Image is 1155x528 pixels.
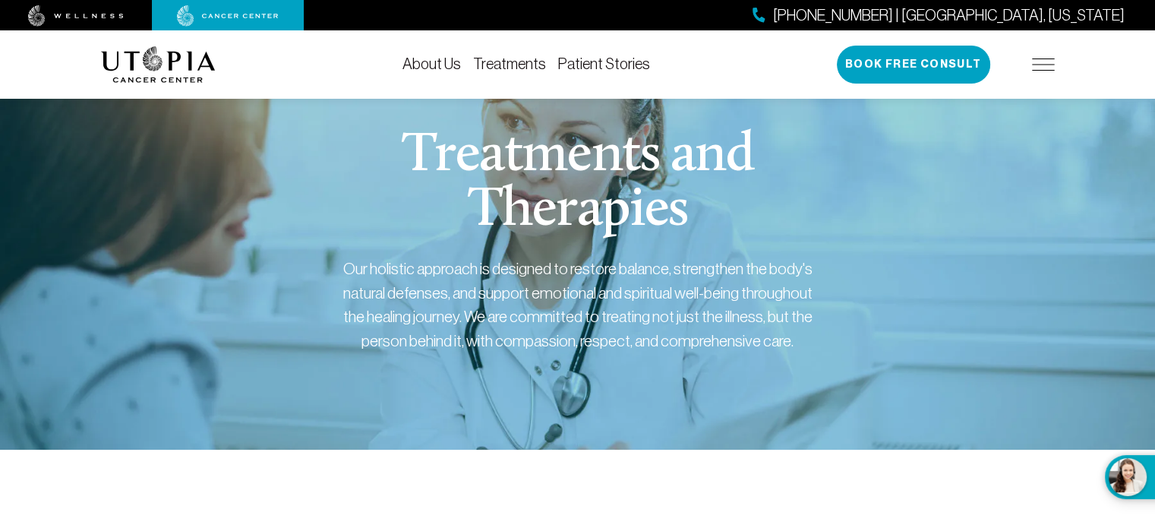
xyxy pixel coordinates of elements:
[177,5,279,27] img: cancer center
[473,55,546,72] a: Treatments
[753,5,1125,27] a: [PHONE_NUMBER] | [GEOGRAPHIC_DATA], [US_STATE]
[342,257,813,353] div: Our holistic approach is designed to restore balance, strengthen the body's natural defenses, and...
[773,5,1125,27] span: [PHONE_NUMBER] | [GEOGRAPHIC_DATA], [US_STATE]
[558,55,650,72] a: Patient Stories
[1032,58,1055,71] img: icon-hamburger
[287,129,868,239] h1: Treatments and Therapies
[28,5,124,27] img: wellness
[837,46,990,84] button: Book Free Consult
[101,46,216,83] img: logo
[402,55,461,72] a: About Us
